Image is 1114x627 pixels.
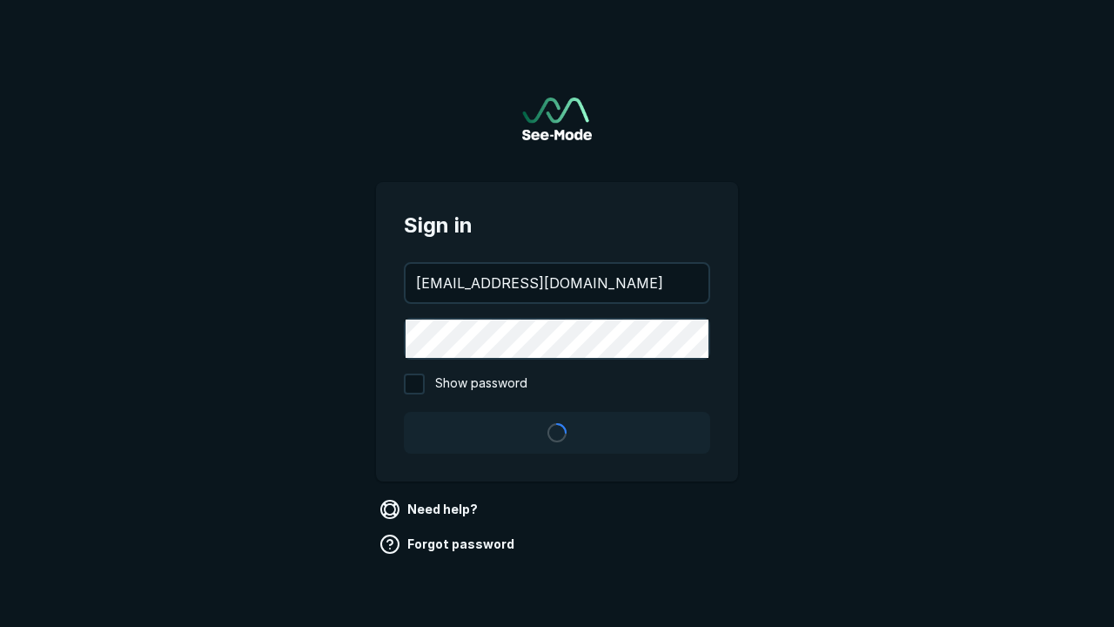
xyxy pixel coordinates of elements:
a: Need help? [376,496,485,523]
img: See-Mode Logo [522,98,592,140]
a: Forgot password [376,530,521,558]
a: Go to sign in [522,98,592,140]
span: Show password [435,374,527,394]
input: your@email.com [406,264,708,302]
span: Sign in [404,210,710,241]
